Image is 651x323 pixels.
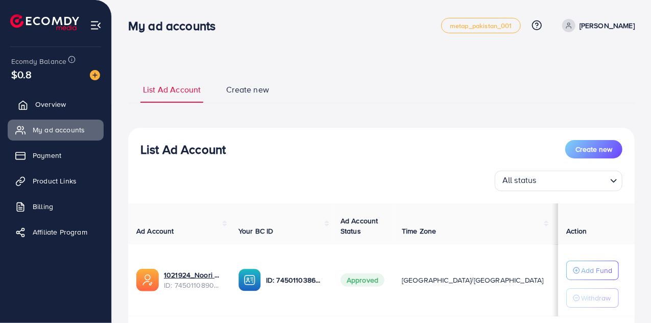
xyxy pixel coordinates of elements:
iframe: Chat [608,277,643,315]
a: My ad accounts [8,120,104,140]
span: Billing [33,201,53,212]
span: Approved [341,273,384,287]
a: 1021924_Noori Outfits_1734614118215 [164,270,222,280]
button: Add Fund [566,261,619,280]
input: Search for option [540,173,606,189]
h3: My ad accounts [128,18,224,33]
span: Create new [226,84,269,96]
p: Add Fund [581,264,612,276]
span: Ecomdy Balance [11,56,66,66]
img: ic-ba-acc.ded83a64.svg [238,269,261,291]
a: Overview [8,94,104,114]
div: <span class='underline'>1021924_Noori Outfits_1734614118215</span></br>7450110890579591184 [164,270,222,291]
span: metap_pakistan_001 [450,22,512,29]
p: ID: 7450110386478792721 [266,274,324,286]
span: Affiliate Program [33,227,87,237]
span: My ad accounts [33,125,85,135]
a: Affiliate Program [8,222,104,242]
span: Payment [33,150,61,160]
img: image [90,70,100,80]
a: [PERSON_NAME] [558,19,635,32]
span: [GEOGRAPHIC_DATA]/[GEOGRAPHIC_DATA] [402,275,544,285]
h3: List Ad Account [140,142,226,157]
span: Ad Account [136,226,174,236]
span: All status [500,172,539,189]
span: List Ad Account [143,84,201,96]
p: Withdraw [581,292,611,304]
span: $0.8 [11,67,32,82]
button: Create new [565,140,622,158]
a: Product Links [8,171,104,191]
span: Overview [35,99,66,109]
span: ID: 7450110890579591184 [164,280,222,290]
span: Product Links [33,176,77,186]
span: Ad Account Status [341,216,378,236]
button: Withdraw [566,288,619,308]
a: metap_pakistan_001 [441,18,521,33]
a: Payment [8,145,104,166]
img: ic-ads-acc.e4c84228.svg [136,269,159,291]
span: Action [566,226,587,236]
span: Create new [575,144,612,154]
div: Search for option [495,171,622,191]
span: Your BC ID [238,226,274,236]
span: Time Zone [402,226,436,236]
p: [PERSON_NAME] [580,19,635,32]
img: logo [10,14,79,30]
img: menu [90,19,102,31]
a: Billing [8,196,104,217]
